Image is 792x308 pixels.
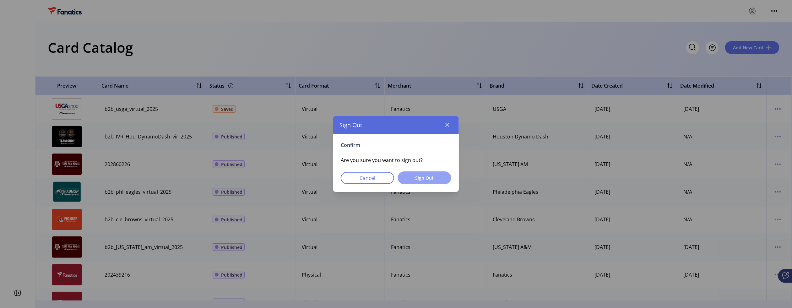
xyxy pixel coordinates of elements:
[341,156,451,164] p: Are you sure you want to sign out?
[349,174,386,182] span: Cancel
[341,172,394,184] button: Cancel
[339,121,362,129] span: Sign Out
[406,175,443,181] span: Sign Out
[341,141,451,149] p: Confirm
[398,171,451,184] button: Sign Out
